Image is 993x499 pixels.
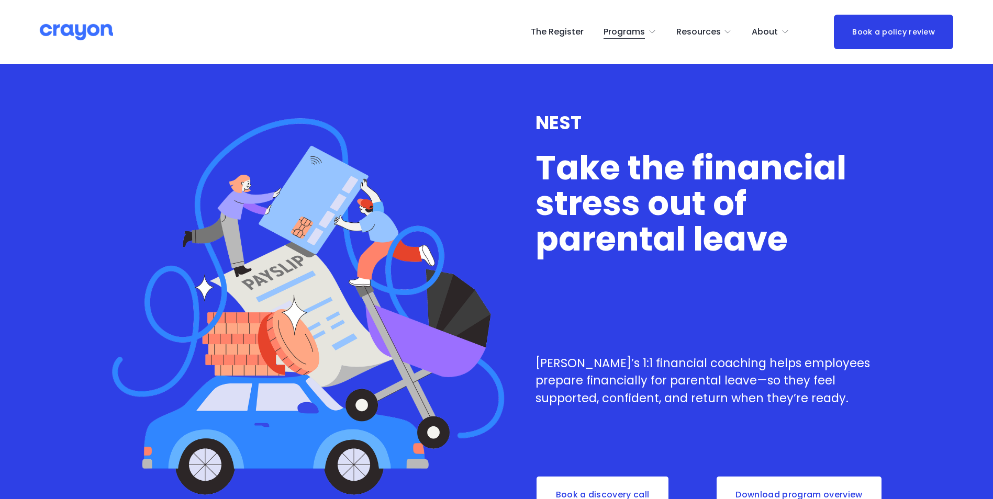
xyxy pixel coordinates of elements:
[535,355,890,407] p: [PERSON_NAME]’s 1:1 financial coaching helps employees prepare financially for parental leave—so ...
[604,25,645,40] span: Programs
[676,25,721,40] span: Resources
[752,24,789,40] a: folder dropdown
[531,24,584,40] a: The Register
[752,25,778,40] span: About
[604,24,656,40] a: folder dropdown
[676,24,732,40] a: folder dropdown
[834,15,953,49] a: Book a policy review
[535,150,890,256] h1: Take the financial stress out of parental leave
[535,112,890,133] h3: NEST
[40,23,113,41] img: Crayon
